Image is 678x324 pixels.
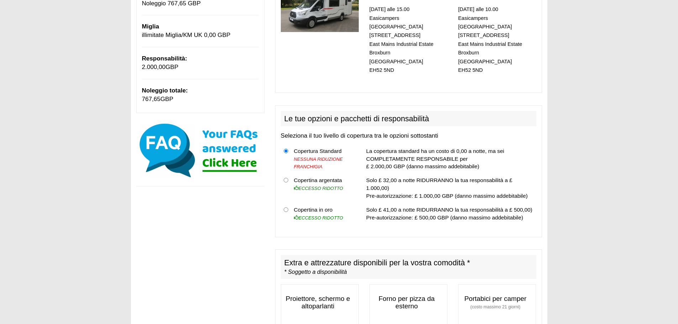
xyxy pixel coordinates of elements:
font: ECCESSO RIDOTTO [299,215,343,221]
font: Easicampers [GEOGRAPHIC_DATA] [458,15,512,30]
font: Broxburn [458,50,479,55]
font: 767,65 [142,96,161,102]
font: [STREET_ADDRESS] [369,32,421,38]
font: [GEOGRAPHIC_DATA] [458,59,512,64]
font: Solo £ 32,00 a notte RIDURRANNO la tua responsabilità a £ 1.000,00) [366,177,513,191]
font: * Soggetto a disponibilità [284,269,347,275]
font: GBP [165,64,178,70]
font: [DATE] alle 10.00 [458,6,498,12]
font: ECCESSO RIDOTTO [299,186,343,191]
font: Broxburn [369,50,390,55]
img: Clicca qui per le nostre FAQ più comuni [136,122,264,179]
font: Easicampers [GEOGRAPHIC_DATA] [369,15,423,30]
font: Pre-autorizzazione: £ 500,00 GBP (danno massimo addebitabile) [366,214,523,221]
font: Responsabilità: [142,55,187,62]
font: 2.000,00 [142,64,166,70]
font: Noleggio totale: [142,87,188,94]
font: [DATE] alle 15.00 [369,6,410,12]
font: EH52 5ND [369,67,394,73]
font: Copertina in oro [294,207,333,213]
font: [STREET_ADDRESS] [458,32,509,38]
font: Proiettore, schermo e altoparlanti [286,295,350,310]
font: Miglia [142,23,159,30]
font: Solo £ 41,00 a notte RIDURRANNO la tua responsabilità a £ 500,00) [366,207,532,213]
font: NESSUNA RIDUZIONE FRANCHIGIA [294,156,343,170]
font: Seleziona il tuo livello di copertura tra le opzioni sottostanti [281,132,438,139]
font: Copertina argentata [294,177,342,183]
font: Extra e attrezzature disponibili per la vostra comodità * [284,258,470,267]
font: (costo massimo 21 giorni) [471,304,520,309]
font: Copertura Standard [294,148,342,154]
font: Pre-autorizzazione: £ 1.000,00 GBP (danno massimo addebitabile) [366,193,528,199]
font: EH52 5ND [458,67,483,73]
font: Portabici per camper [464,295,526,302]
font: illimitate Miglia/KM UK 0,00 GBP [142,32,231,38]
font: East Mains Industrial Estate [458,41,522,47]
font: Le tue opzioni e pacchetti di responsabilità [284,114,429,123]
font: East Mains Industrial Estate [369,41,433,47]
font: GBP [161,96,173,102]
font: [GEOGRAPHIC_DATA] [369,59,423,64]
font: La copertura standard ha un costo di 0,00 a notte, ma sei COMPLETAMENTE RESPONSABILE per [366,148,504,162]
font: £ 2.000,00 GBP (danno massimo addebitabile) [366,163,479,169]
font: Forno per pizza da esterno [379,295,435,310]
